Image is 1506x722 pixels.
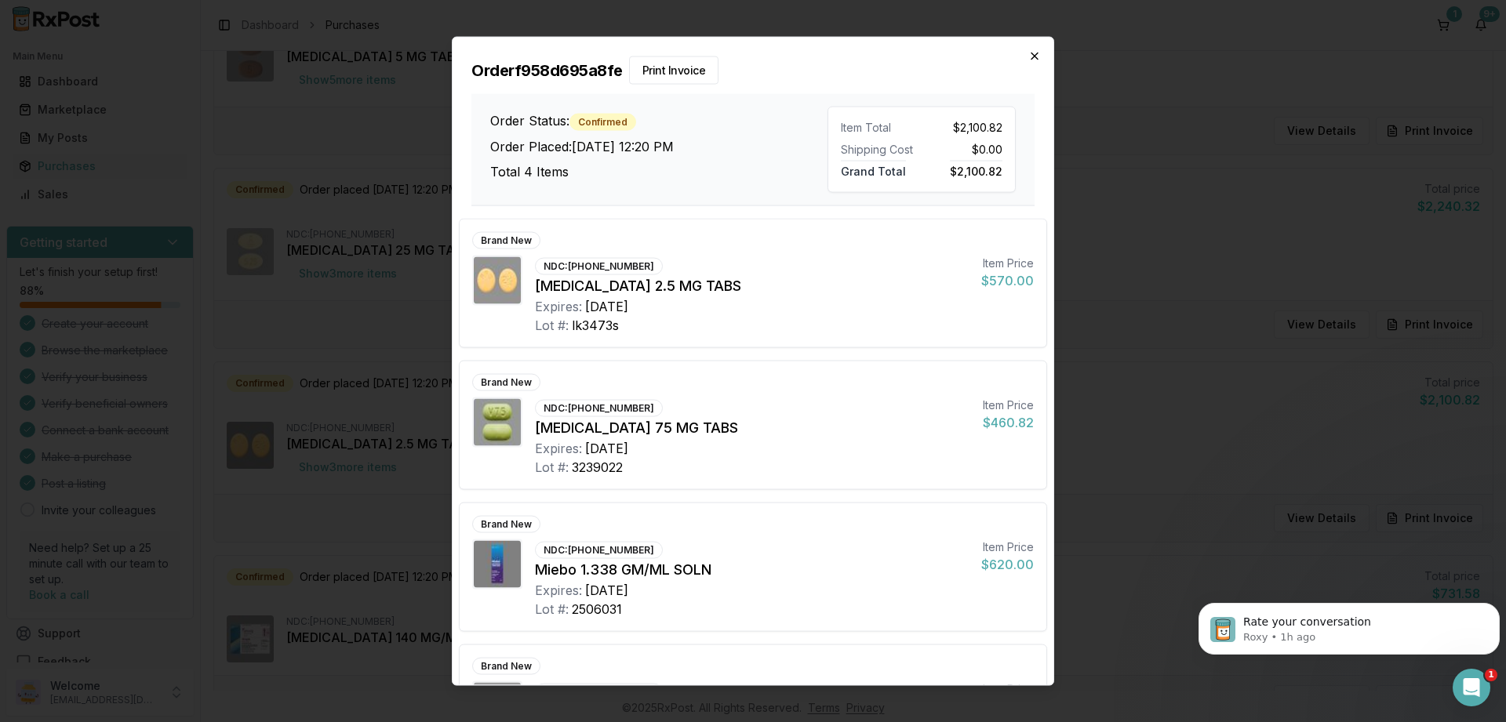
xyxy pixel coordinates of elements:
div: Brand New [472,231,540,249]
img: Gemtesa 75 MG TABS [474,398,521,445]
div: Item Total [841,119,915,135]
h3: Total 4 Items [490,162,828,181]
div: Brand New [472,515,540,532]
h2: Order f958d695a8fe [471,56,1035,84]
button: Print Invoice [629,56,719,84]
div: Brand New [472,657,540,674]
iframe: Intercom notifications message [1192,570,1506,680]
iframe: Intercom live chat [1453,669,1490,706]
div: Lot #: [535,599,569,618]
div: 3239022 [572,457,623,476]
div: [DATE] [585,580,628,599]
img: Eliquis 2.5 MG TABS [474,256,521,303]
div: Expires: [535,438,582,457]
div: $0.00 [928,141,1002,157]
div: [MEDICAL_DATA] 2.5 MG TABS [535,274,969,296]
div: $620.00 [981,554,1034,573]
h3: Order Status: [490,111,828,131]
div: lk3473s [572,315,619,334]
div: NDC: [PHONE_NUMBER] [535,399,663,416]
span: 1 [1485,669,1497,681]
div: Item Price [981,680,1034,696]
div: NDC: [PHONE_NUMBER] [535,541,663,558]
div: Confirmed [569,114,636,131]
div: Expires: [535,580,582,599]
div: Lot #: [535,457,569,476]
div: Miebo 1.338 GM/ML SOLN [535,558,969,580]
div: Item Price [981,255,1034,270]
div: $570.00 [981,270,1034,289]
span: $2,100.82 [950,160,1002,177]
div: NDC: [PHONE_NUMBER] [535,683,663,700]
div: Expires: [535,296,582,315]
div: Shipping Cost [841,141,915,157]
div: 2506031 [572,599,622,618]
span: Grand Total [841,160,906,177]
div: [DATE] [585,438,628,457]
h3: Order Placed: [DATE] 12:20 PM [490,137,828,156]
div: Lot #: [535,315,569,334]
div: [DATE] [585,296,628,315]
div: NDC: [PHONE_NUMBER] [535,257,663,274]
img: Miebo 1.338 GM/ML SOLN [474,540,521,587]
div: [MEDICAL_DATA] 75 MG TABS [535,416,970,438]
span: $2,100.82 [953,119,1002,135]
div: Item Price [981,539,1034,554]
div: Brand New [472,373,540,390]
div: Item Price [983,397,1034,412]
div: $460.82 [983,412,1034,431]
